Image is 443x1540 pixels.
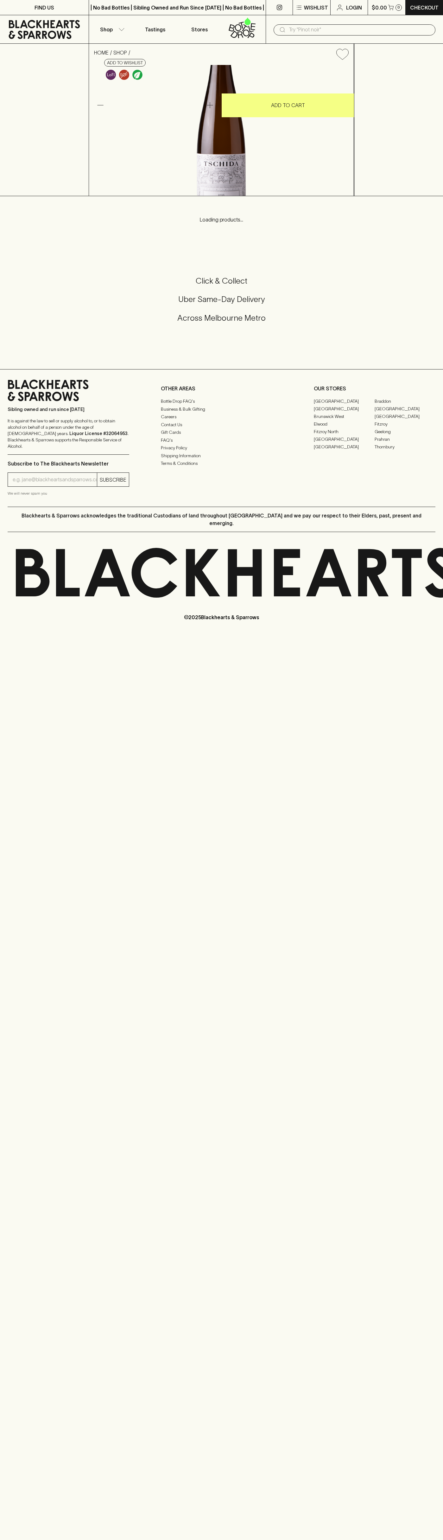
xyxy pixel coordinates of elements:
img: 40653.png [89,65,354,196]
a: Tastings [133,15,177,43]
p: Shop [100,26,113,33]
p: Sibling owned and run since [DATE] [8,406,129,413]
p: It is against the law to sell or supply alcohol to, or to obtain alcohol on behalf of a person un... [8,418,129,449]
a: Elwood [314,420,375,428]
a: [GEOGRAPHIC_DATA] [314,443,375,451]
a: Careers [161,413,282,421]
a: Bottle Drop FAQ's [161,398,282,405]
a: [GEOGRAPHIC_DATA] [314,435,375,443]
a: Terms & Conditions [161,460,282,467]
img: Organic [132,70,142,80]
p: Stores [191,26,208,33]
a: FAQ's [161,436,282,444]
a: Braddon [375,397,435,405]
a: [GEOGRAPHIC_DATA] [314,405,375,413]
p: Blackhearts & Sparrows acknowledges the traditional Custodians of land throughout [GEOGRAPHIC_DAT... [12,512,431,527]
h5: Across Melbourne Metro [8,313,435,323]
a: HOME [94,50,109,55]
p: We will never spam you [8,490,129,497]
p: ADD TO CART [271,101,305,109]
p: Subscribe to The Blackhearts Newsletter [8,460,129,467]
p: Tastings [145,26,165,33]
a: Contact Us [161,421,282,428]
button: ADD TO CART [222,93,354,117]
input: Try "Pinot noir" [289,25,430,35]
p: 0 [397,6,400,9]
button: Add to wishlist [104,59,146,67]
input: e.g. jane@blackheartsandsparrows.com.au [13,475,97,485]
img: Lo-Fi [106,70,116,80]
p: Wishlist [304,4,328,11]
a: Some may call it natural, others minimum intervention, either way, it’s hands off & maybe even a ... [104,68,117,81]
div: Call to action block [8,250,435,356]
p: FIND US [35,4,54,11]
a: Geelong [375,428,435,435]
p: Loading products... [6,216,437,223]
img: Sulphur Free [119,70,129,80]
a: Shipping Information [161,452,282,459]
button: SUBSCRIBE [97,473,129,486]
a: [GEOGRAPHIC_DATA] [375,413,435,420]
a: Stores [177,15,222,43]
a: [GEOGRAPHIC_DATA] [375,405,435,413]
p: OUR STORES [314,385,435,392]
a: Gift Cards [161,429,282,436]
a: [GEOGRAPHIC_DATA] [314,397,375,405]
a: Prahran [375,435,435,443]
button: Shop [89,15,133,43]
p: $0.00 [372,4,387,11]
p: OTHER AREAS [161,385,282,392]
strong: Liquor License #32064953 [69,431,128,436]
button: Add to wishlist [334,46,351,62]
a: Thornbury [375,443,435,451]
h5: Uber Same-Day Delivery [8,294,435,305]
a: Fitzroy [375,420,435,428]
p: Checkout [410,4,439,11]
a: SHOP [113,50,127,55]
a: Business & Bulk Gifting [161,405,282,413]
a: Made and bottled without any added Sulphur Dioxide (SO2) [117,68,131,81]
a: Brunswick West [314,413,375,420]
a: Privacy Policy [161,444,282,452]
a: Organic [131,68,144,81]
p: Login [346,4,362,11]
p: SUBSCRIBE [100,476,126,484]
h5: Click & Collect [8,276,435,286]
a: Fitzroy North [314,428,375,435]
